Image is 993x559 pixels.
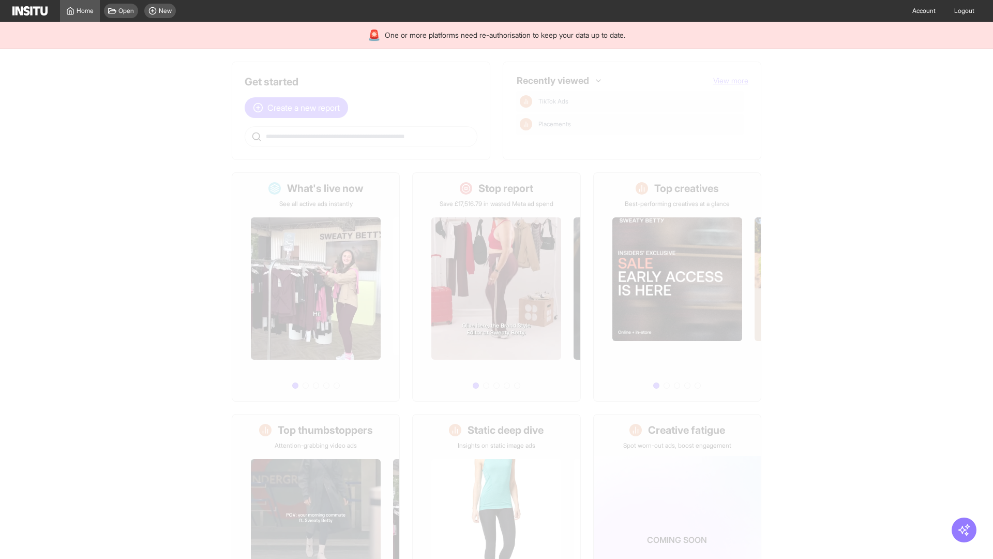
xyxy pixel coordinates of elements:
img: Logo [12,6,48,16]
div: 🚨 [368,28,381,42]
span: Open [118,7,134,15]
span: One or more platforms need re-authorisation to keep your data up to date. [385,30,625,40]
span: Home [77,7,94,15]
span: New [159,7,172,15]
